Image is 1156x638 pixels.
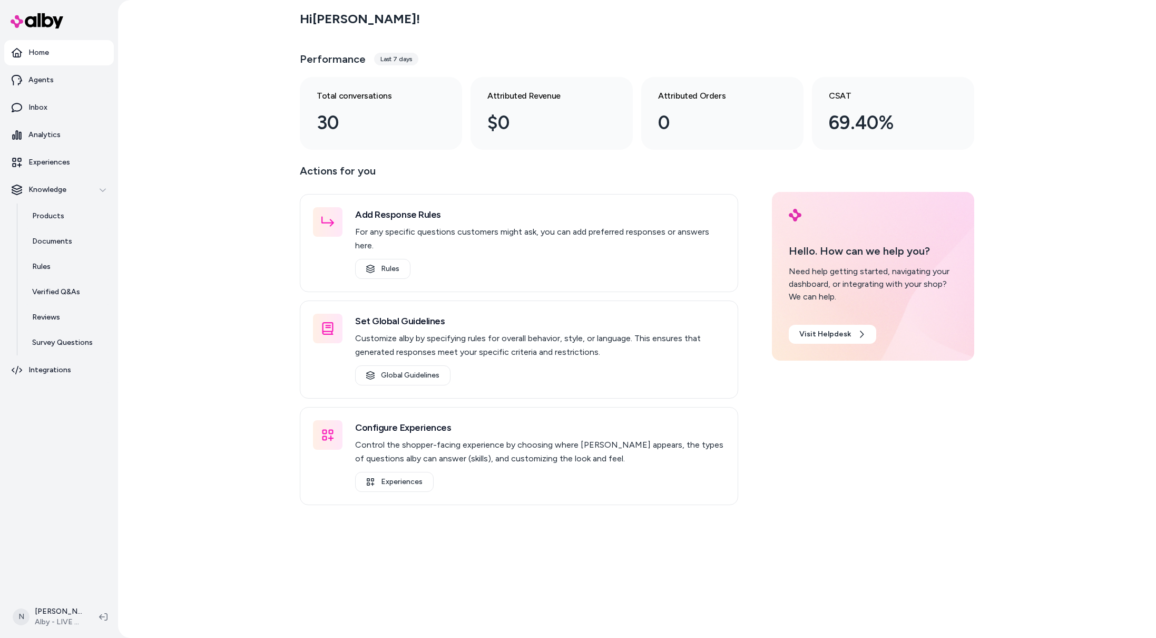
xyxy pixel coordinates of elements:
div: 30 [317,109,428,137]
h3: Set Global Guidelines [355,314,725,328]
a: Inbox [4,95,114,120]
h3: Configure Experiences [355,420,725,435]
div: Last 7 days [374,53,418,65]
a: CSAT 69.40% [812,77,974,150]
a: Products [22,204,114,229]
p: Survey Questions [32,337,93,348]
img: alby Logo [11,13,63,28]
h3: Attributed Revenue [487,90,599,102]
div: 0 [658,109,770,137]
p: Verified Q&As [32,287,80,297]
a: Analytics [4,122,114,148]
p: Reviews [32,312,60,323]
h3: Total conversations [317,90,428,102]
a: Attributed Revenue $0 [471,77,633,150]
h3: Performance [300,52,366,66]
a: Agents [4,67,114,93]
p: Actions for you [300,162,738,188]
a: Experiences [355,472,434,492]
a: Total conversations 30 [300,77,462,150]
p: [PERSON_NAME] [35,606,82,617]
span: N [13,608,30,625]
h3: Attributed Orders [658,90,770,102]
a: Global Guidelines [355,365,450,385]
p: Rules [32,262,51,272]
a: Verified Q&As [22,279,114,305]
p: Experiences [28,157,70,168]
a: Home [4,40,114,65]
p: Integrations [28,365,71,375]
p: For any specific questions customers might ask, you can add preferred responses or answers here. [355,225,725,253]
a: Survey Questions [22,330,114,355]
p: Products [32,211,64,221]
button: Knowledge [4,177,114,202]
p: Analytics [28,130,61,140]
a: Experiences [4,150,114,175]
button: N[PERSON_NAME]Alby - LIVE on [DOMAIN_NAME] [6,600,91,634]
img: alby Logo [789,209,801,221]
p: Documents [32,236,72,247]
span: Alby - LIVE on [DOMAIN_NAME] [35,617,82,627]
p: Knowledge [28,185,66,195]
a: Integrations [4,357,114,383]
p: Control the shopper-facing experience by choosing where [PERSON_NAME] appears, the types of quest... [355,438,725,466]
a: Rules [22,254,114,279]
div: Need help getting started, navigating your dashboard, or integrating with your shop? We can help. [789,265,957,303]
div: 69.40% [829,109,941,137]
p: Hello. How can we help you? [789,243,957,259]
a: Documents [22,229,114,254]
p: Agents [28,75,54,85]
h3: CSAT [829,90,941,102]
a: Visit Helpdesk [789,325,876,344]
h3: Add Response Rules [355,207,725,222]
p: Customize alby by specifying rules for overall behavior, style, or language. This ensures that ge... [355,332,725,359]
a: Attributed Orders 0 [641,77,804,150]
div: $0 [487,109,599,137]
p: Inbox [28,102,47,113]
a: Rules [355,259,410,279]
h2: Hi [PERSON_NAME] ! [300,11,420,27]
a: Reviews [22,305,114,330]
p: Home [28,47,49,58]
